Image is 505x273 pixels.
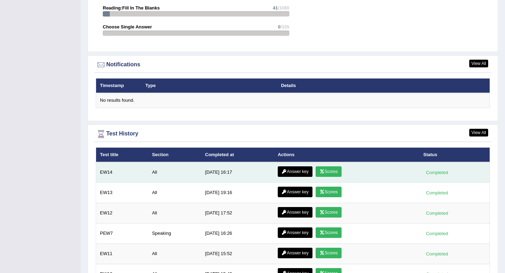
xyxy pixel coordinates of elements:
[148,183,201,203] td: All
[278,5,289,11] span: /1080
[96,244,148,264] td: EW11
[281,24,289,29] span: /325
[148,244,201,264] td: All
[278,166,312,177] a: Answer key
[278,187,312,197] a: Answer key
[278,248,312,258] a: Answer key
[96,60,490,70] div: Notifications
[316,166,342,177] a: Scores
[278,24,280,29] span: 0
[96,162,148,183] td: EW14
[423,189,451,197] div: Completed
[96,129,490,139] div: Test History
[103,24,152,29] strong: Choose Single Answer
[423,169,451,176] div: Completed
[423,250,451,258] div: Completed
[316,187,342,197] a: Scores
[148,162,201,183] td: All
[274,147,419,162] th: Actions
[103,5,160,11] strong: Reading:Fill In The Blanks
[316,207,342,218] a: Scores
[469,60,488,67] a: View All
[277,78,447,93] th: Details
[142,78,277,93] th: Type
[148,203,201,224] td: All
[148,224,201,244] td: Speaking
[201,183,274,203] td: [DATE] 19:16
[278,227,312,238] a: Answer key
[201,162,274,183] td: [DATE] 16:17
[201,147,274,162] th: Completed at
[423,209,451,217] div: Completed
[316,227,342,238] a: Scores
[316,248,342,258] a: Scores
[201,224,274,244] td: [DATE] 16:26
[148,147,201,162] th: Section
[100,97,486,104] div: No results found.
[423,230,451,237] div: Completed
[273,5,278,11] span: 41
[201,244,274,264] td: [DATE] 15:52
[96,147,148,162] th: Test title
[96,78,142,93] th: Timestamp
[96,224,148,244] td: PEW7
[96,203,148,224] td: EW12
[278,207,312,218] a: Answer key
[96,183,148,203] td: EW13
[419,147,490,162] th: Status
[201,203,274,224] td: [DATE] 17:52
[469,129,488,136] a: View All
